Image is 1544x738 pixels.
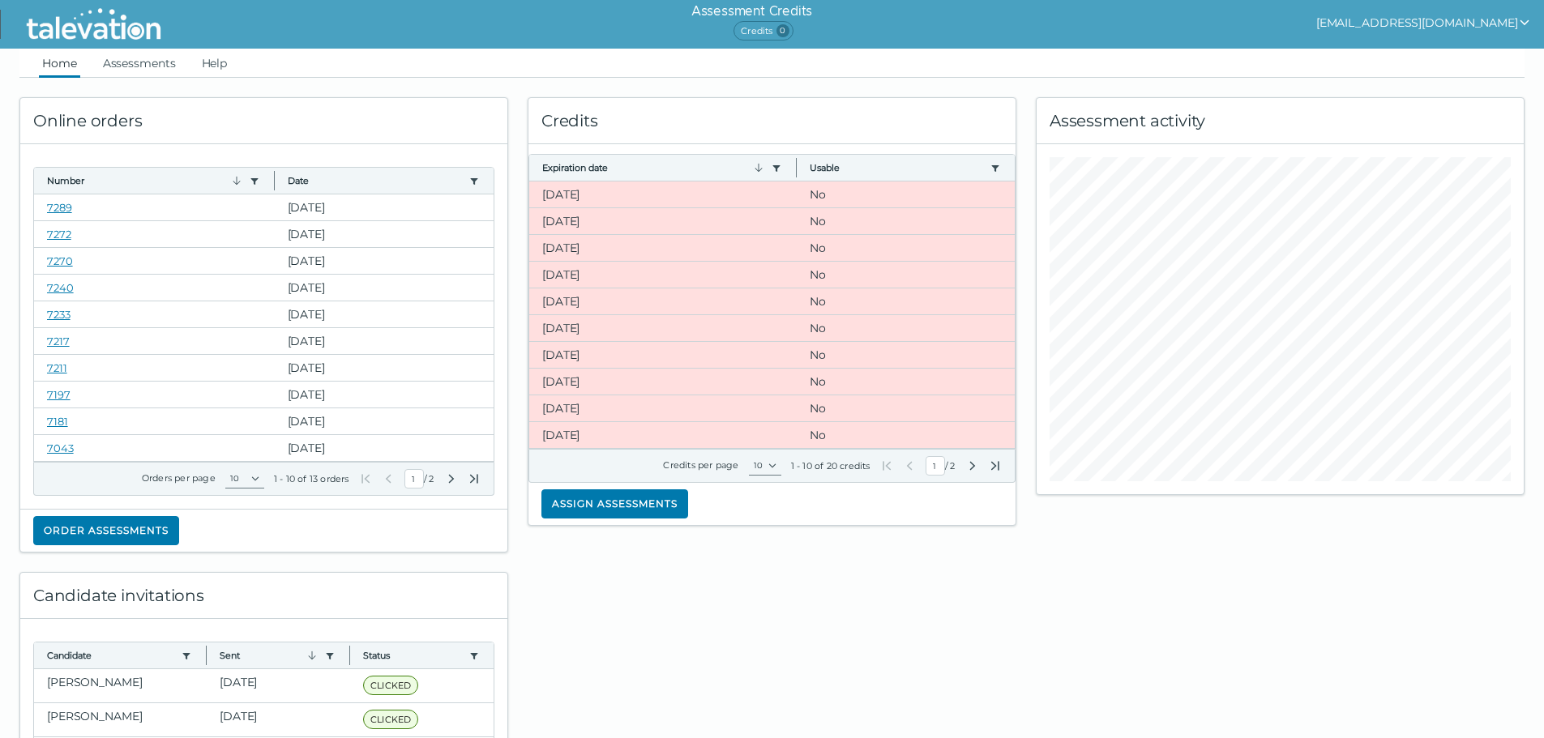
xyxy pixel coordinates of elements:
[47,201,72,214] a: 7289
[468,472,481,485] button: Last Page
[427,472,435,485] span: Total Pages
[966,459,979,472] button: Next Page
[47,415,68,428] a: 7181
[797,422,1015,448] clr-dg-cell: No
[363,649,463,662] button: Status
[528,98,1016,144] div: Credits
[797,315,1015,341] clr-dg-cell: No
[142,472,216,484] label: Orders per page
[797,342,1015,368] clr-dg-cell: No
[207,669,350,702] clr-dg-cell: [DATE]
[797,262,1015,288] clr-dg-cell: No
[275,248,494,274] clr-dg-cell: [DATE]
[791,150,802,185] button: Column resize handle
[207,703,350,736] clr-dg-cell: [DATE]
[363,676,418,695] span: CLICKED
[363,710,418,729] span: CLICKED
[797,395,1015,421] clr-dg-cell: No
[47,281,74,294] a: 7240
[275,355,494,381] clr-dg-cell: [DATE]
[529,208,797,234] clr-dg-cell: [DATE]
[288,174,464,187] button: Date
[19,4,168,45] img: Talevation_Logo_Transparent_white.png
[274,472,349,485] div: 1 - 10 of 13 orders
[34,669,207,702] clr-dg-cell: [PERSON_NAME]
[20,98,507,144] div: Online orders
[776,24,789,37] span: 0
[275,435,494,461] clr-dg-cell: [DATE]
[529,422,797,448] clr-dg-cell: [DATE]
[33,516,179,545] button: Order assessments
[445,472,458,485] button: Next Page
[275,408,494,434] clr-dg-cell: [DATE]
[880,456,1002,476] div: /
[797,208,1015,234] clr-dg-cell: No
[691,2,812,21] h6: Assessment Credits
[903,459,916,472] button: Previous Page
[529,235,797,261] clr-dg-cell: [DATE]
[275,301,494,327] clr-dg-cell: [DATE]
[39,49,80,78] a: Home
[201,638,212,672] button: Column resize handle
[344,638,355,672] button: Column resize handle
[199,49,231,78] a: Help
[791,459,870,472] div: 1 - 10 of 20 credits
[797,369,1015,395] clr-dg-cell: No
[529,288,797,314] clr-dg-cell: [DATE]
[47,174,243,187] button: Number
[529,342,797,368] clr-dg-cell: [DATE]
[47,361,67,374] a: 7211
[47,254,73,267] a: 7270
[359,469,481,488] div: /
[529,395,797,421] clr-dg-cell: [DATE]
[47,649,175,662] button: Candidate
[275,275,494,301] clr-dg-cell: [DATE]
[542,161,765,174] button: Expiration date
[404,469,424,488] input: Current Page
[810,161,984,174] button: Usable
[47,388,71,401] a: 7197
[220,649,319,662] button: Sent
[541,489,688,518] button: Assign assessments
[797,181,1015,207] clr-dg-cell: No
[734,21,793,41] span: Credits
[47,308,71,321] a: 7233
[20,573,507,619] div: Candidate invitations
[47,335,70,348] a: 7217
[275,328,494,354] clr-dg-cell: [DATE]
[989,459,1002,472] button: Last Page
[529,262,797,288] clr-dg-cell: [DATE]
[663,459,738,471] label: Credits per page
[275,221,494,247] clr-dg-cell: [DATE]
[275,382,494,407] clr-dg-cell: [DATE]
[797,288,1015,314] clr-dg-cell: No
[529,315,797,341] clr-dg-cell: [DATE]
[797,235,1015,261] clr-dg-cell: No
[275,194,494,220] clr-dg-cell: [DATE]
[948,459,956,472] span: Total Pages
[34,703,207,736] clr-dg-cell: [PERSON_NAME]
[1316,13,1531,32] button: show user actions
[1037,98,1524,144] div: Assessment activity
[880,459,893,472] button: First Page
[529,181,797,207] clr-dg-cell: [DATE]
[529,369,797,395] clr-dg-cell: [DATE]
[926,456,945,476] input: Current Page
[269,163,280,198] button: Column resize handle
[100,49,179,78] a: Assessments
[47,228,71,241] a: 7272
[382,472,395,485] button: Previous Page
[359,472,372,485] button: First Page
[47,442,74,454] a: 7043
